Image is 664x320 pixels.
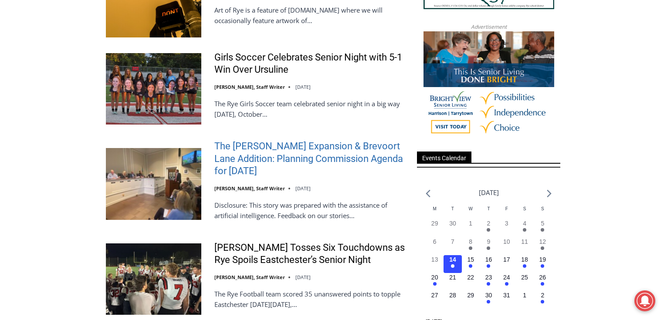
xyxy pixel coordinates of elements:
span: S [523,206,526,211]
em: Has events [541,246,544,250]
p: Disclosure: This story was prepared with the assistance of artificial intelligence. Feedback on o... [214,200,406,221]
button: 1 [462,219,480,237]
time: 9 [487,238,491,245]
span: Intern @ [DOMAIN_NAME] [228,87,404,106]
span: Advertisement [462,23,515,31]
time: 16 [485,256,492,263]
span: M [433,206,436,211]
em: Has events [541,282,544,286]
time: 20 [431,274,438,281]
a: [PERSON_NAME] Tosses Six Touchdowns as Rye Spoils Eastchester’s Senior Night [214,242,406,266]
img: Brightview Senior Living [423,31,554,140]
button: 16 Has events [480,255,498,273]
p: The Rye Football team scored 35 unanswered points to topple Eastchester [DATE][DATE],… [214,289,406,310]
time: 11 [521,238,528,245]
button: 28 [444,291,461,309]
img: Miller Tosses Six Touchdowns as Rye Spoils Eastchester’s Senior Night [106,243,201,315]
time: 30 [449,220,456,227]
em: Has events [469,246,472,250]
div: Monday [426,205,444,219]
time: 12 [539,238,546,245]
em: Has events [487,300,490,303]
li: [DATE] [479,187,499,199]
em: Has events [487,228,490,232]
em: Has events [523,264,526,268]
button: 24 Has events [498,273,515,291]
em: Has events [433,282,437,286]
p: Art of Rye is a feature of [DOMAIN_NAME] where we will occasionally feature artwork of… [214,5,406,26]
div: Sunday [534,205,552,219]
button: 4 Has events [515,219,533,237]
img: Girls Soccer Celebrates Senior Night with 5-1 Win Over Ursuline [106,53,201,125]
time: 24 [503,274,510,281]
a: Next month [547,189,552,198]
time: 26 [539,274,546,281]
time: [DATE] [295,84,311,90]
span: S [541,206,544,211]
span: Events Calendar [417,152,471,163]
em: Has events [451,264,454,268]
em: Has events [541,228,544,232]
p: The Rye Girls Soccer team celebrated senior night in a big way [DATE], October… [214,98,406,119]
div: Thursday [480,205,498,219]
button: 30 [444,219,461,237]
button: 29 [426,219,444,237]
time: 29 [431,220,438,227]
time: 31 [503,292,510,299]
button: 26 Has events [534,273,552,291]
time: 29 [467,292,474,299]
button: 21 [444,273,461,291]
button: 14 Has events [444,255,461,273]
em: Has events [541,300,544,303]
time: 27 [431,292,438,299]
button: 31 [498,291,515,309]
time: 23 [485,274,492,281]
button: 13 [426,255,444,273]
a: Girls Soccer Celebrates Senior Night with 5-1 Win Over Ursuline [214,51,406,76]
button: 19 Has events [534,255,552,273]
time: 18 [521,256,528,263]
time: 2 [541,292,544,299]
time: 25 [521,274,528,281]
time: 3 [505,220,508,227]
button: 27 [426,291,444,309]
div: "I learned about the history of a place I’d honestly never considered even as a resident of [GEOG... [220,0,412,84]
div: Friday [498,205,515,219]
button: 25 [515,273,533,291]
button: 15 Has events [462,255,480,273]
img: The Osborn Expansion & Brevoort Lane Addition: Planning Commission Agenda for Tuesday, October 14... [106,148,201,219]
time: 17 [503,256,510,263]
time: 10 [503,238,510,245]
em: Has events [505,282,508,286]
span: F [505,206,508,211]
div: Tuesday [444,205,461,219]
button: 7 [444,237,461,255]
em: Has events [523,228,526,232]
time: 8 [469,238,472,245]
span: W [468,206,472,211]
button: 17 [498,255,515,273]
button: 10 [498,237,515,255]
time: 1 [469,220,472,227]
div: Wednesday [462,205,480,219]
time: 30 [485,292,492,299]
a: The [PERSON_NAME] Expansion & Brevoort Lane Addition: Planning Commission Agenda for [DATE] [214,140,406,178]
button: 9 Has events [480,237,498,255]
a: [PERSON_NAME], Staff Writer [214,84,285,90]
time: 28 [449,292,456,299]
button: 8 Has events [462,237,480,255]
button: 30 Has events [480,291,498,309]
time: 19 [539,256,546,263]
time: 2 [487,220,491,227]
time: 7 [451,238,454,245]
button: 29 [462,291,480,309]
time: 4 [523,220,526,227]
button: 5 Has events [534,219,552,237]
em: Has events [487,264,490,268]
button: 12 Has events [534,237,552,255]
time: 6 [433,238,437,245]
time: 21 [449,274,456,281]
button: 2 Has events [534,291,552,309]
div: Saturday [515,205,533,219]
